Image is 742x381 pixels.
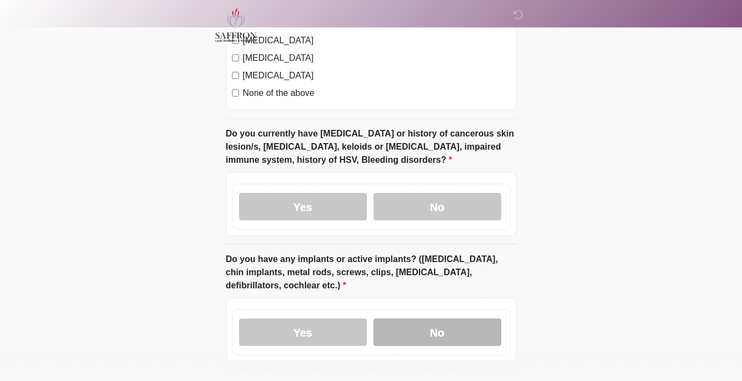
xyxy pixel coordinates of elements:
label: No [373,193,501,220]
label: Yes [239,193,367,220]
label: Do you have any implants or active implants? ([MEDICAL_DATA], chin implants, metal rods, screws, ... [226,253,517,292]
input: None of the above [232,89,239,96]
img: Saffron Laser Aesthetics and Medical Spa Logo [215,8,258,42]
input: [MEDICAL_DATA] [232,54,239,61]
label: No [373,319,501,346]
label: Do you currently have [MEDICAL_DATA] or history of cancerous skin lesion/s, [MEDICAL_DATA], keloi... [226,127,517,167]
label: [MEDICAL_DATA] [243,52,511,65]
input: [MEDICAL_DATA] [232,72,239,79]
label: [MEDICAL_DATA] [243,69,511,82]
label: Yes [239,319,367,346]
label: None of the above [243,87,511,100]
